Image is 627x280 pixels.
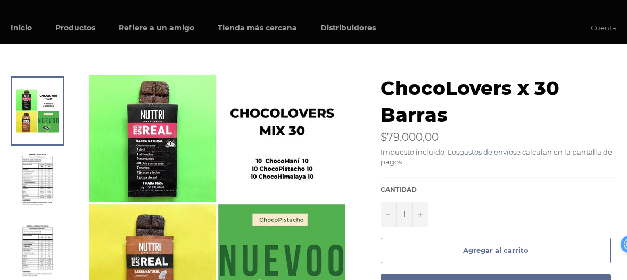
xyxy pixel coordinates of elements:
a: Refiere a un amigo [108,12,205,44]
a: Productos [45,12,106,44]
button: Agregar al carrito [381,238,611,263]
a: Cuenta [585,13,622,44]
label: Cantidad [381,186,428,195]
button: Quitar uno a la cantidad de artículos [381,202,397,227]
img: ChocoLovers x 30 Barras [21,153,54,212]
a: Tienda más cercana [207,12,308,44]
a: gastos de envío [459,148,513,156]
span: $79.000,00 [381,131,439,143]
button: Aumentar uno a la cantidad de artículos [412,202,428,227]
h1: ChocoLovers x 30 Barras [381,75,616,128]
div: Impuesto incluido. Los se calculan en la pantalla de pagos. [381,148,616,167]
a: Distribuidores [310,12,386,44]
span: Agregar al carrito [463,246,529,254]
